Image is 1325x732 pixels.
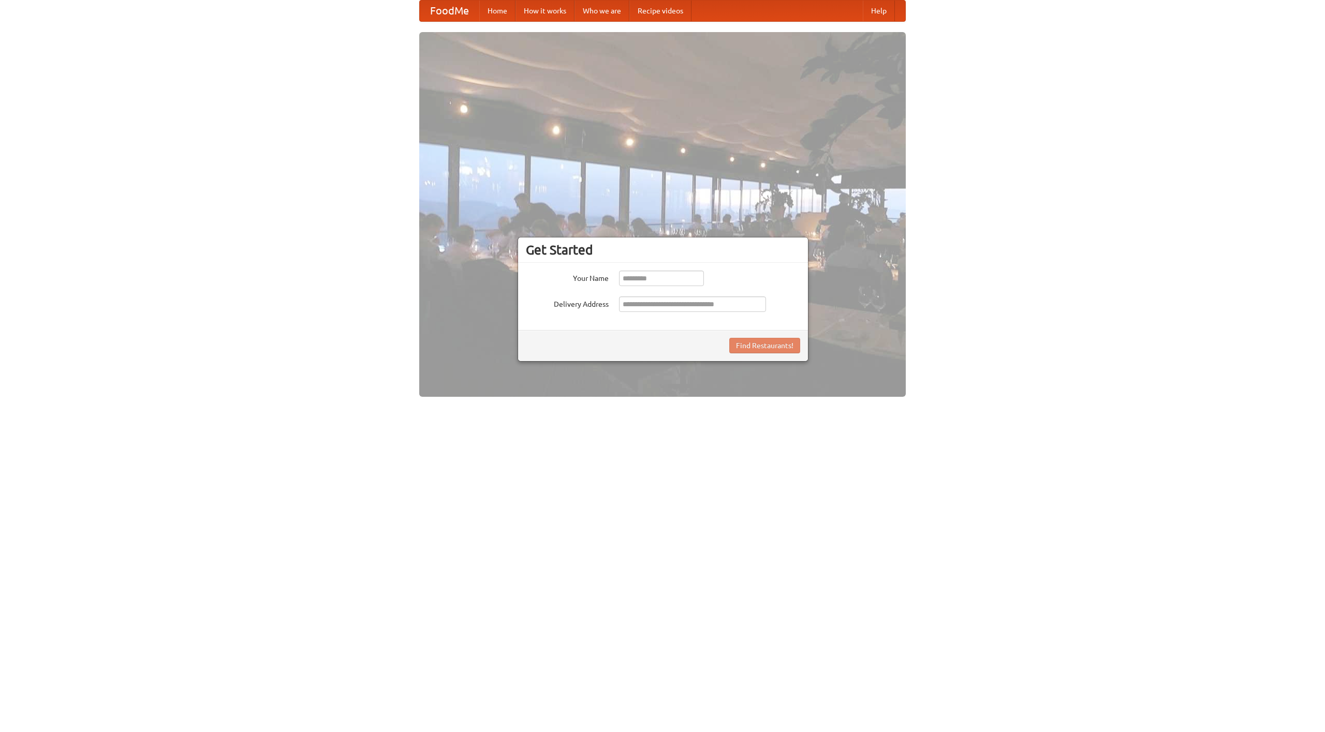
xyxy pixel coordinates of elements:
button: Find Restaurants! [729,338,800,353]
label: Your Name [526,271,609,283]
a: Help [863,1,895,21]
a: Recipe videos [629,1,691,21]
a: Who we are [575,1,629,21]
a: How it works [516,1,575,21]
label: Delivery Address [526,296,609,309]
a: Home [479,1,516,21]
h3: Get Started [526,242,800,258]
a: FoodMe [420,1,479,21]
